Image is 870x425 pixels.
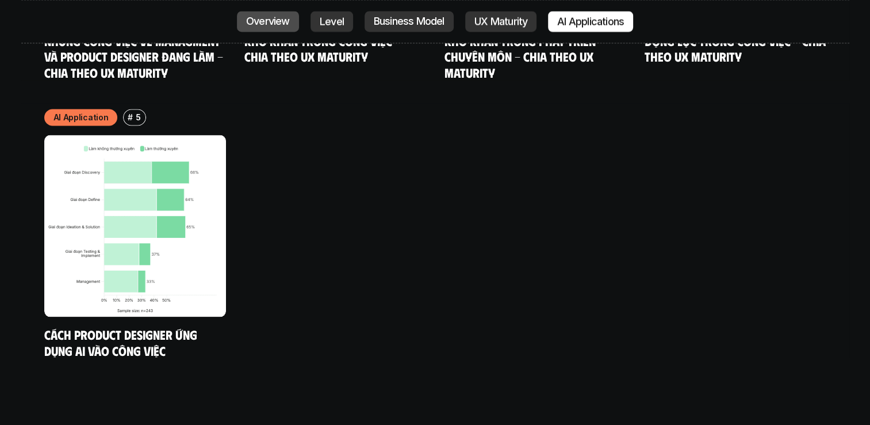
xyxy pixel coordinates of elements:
h6: # [128,113,133,122]
a: Những công việc về Managment và Product Designer đang làm - Chia theo UX Maturity [44,33,226,80]
p: Overview [246,16,290,28]
a: Business Model [365,12,454,32]
a: Cách Product Designer ứng dụng AI vào công việc [44,326,200,358]
a: UX Maturity [465,12,536,32]
a: Khó khăn trong công việc - Chia theo UX Maturity [244,33,404,64]
a: Khó khăn trong phát triển chuyên môn - Chia theo UX Maturity [444,33,599,80]
p: 5 [136,111,141,123]
p: AI Application [53,111,109,123]
a: Level [311,12,353,32]
p: AI Applications [557,16,624,28]
p: UX Maturity [474,16,527,28]
a: Overview [237,12,299,32]
a: Động lực trong công việc - Chia theo UX Maturity [645,33,829,64]
p: Level [320,16,344,28]
a: AI Applications [548,12,633,32]
p: Business Model [374,16,444,28]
